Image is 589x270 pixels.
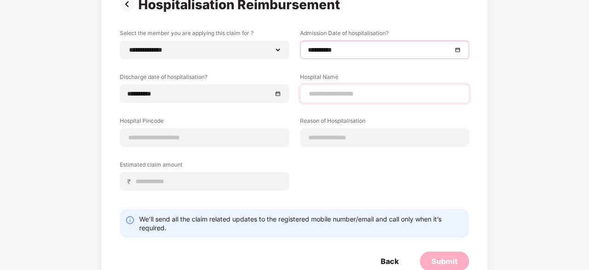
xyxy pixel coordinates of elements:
label: Discharge date of hospitalisation? [120,73,289,84]
label: Hospital Pincode [120,117,289,128]
label: Select the member you are applying this claim for ? [120,29,289,41]
label: Admission Date of hospitalisation? [300,29,469,41]
img: svg+xml;base64,PHN2ZyBpZD0iSW5mby0yMHgyMCIgeG1sbnM9Imh0dHA6Ly93d3cudzMub3JnLzIwMDAvc3ZnIiB3aWR0aD... [125,216,135,225]
label: Reason of Hospitalisation [300,117,469,128]
div: We’ll send all the claim related updates to the registered mobile number/email and call only when... [139,215,464,232]
span: ₹ [127,177,135,186]
label: Estimated claim amount [120,161,289,172]
div: Submit [431,256,458,266]
label: Hospital Name [300,73,469,84]
div: Back [381,256,399,266]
